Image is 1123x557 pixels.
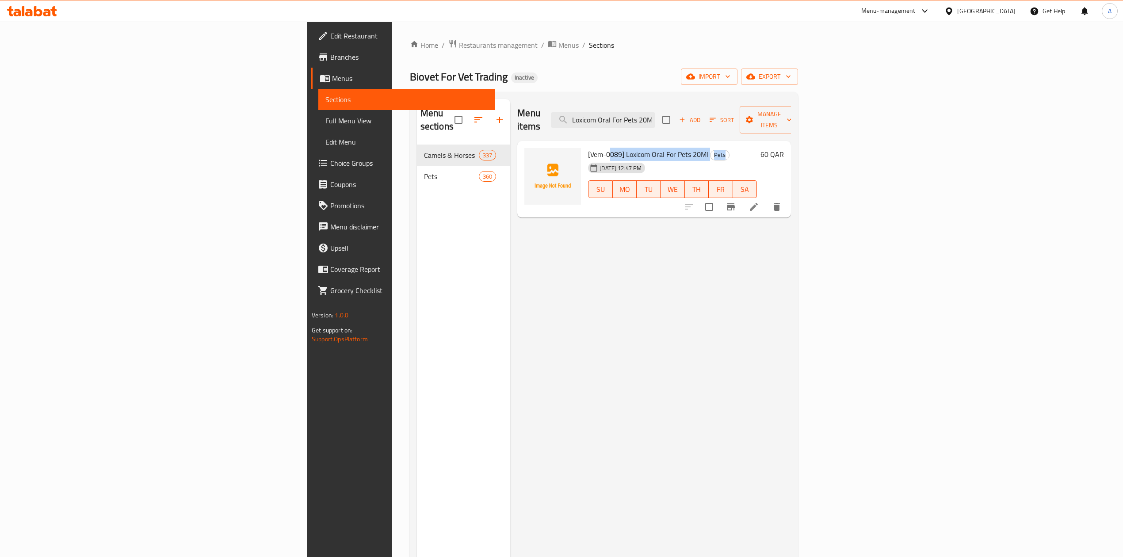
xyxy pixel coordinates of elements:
[637,180,661,198] button: TU
[616,183,633,196] span: MO
[468,109,489,130] span: Sort sections
[760,148,784,160] h6: 60 QAR
[424,171,479,182] span: Pets
[311,25,495,46] a: Edit Restaurant
[657,111,676,129] span: Select section
[311,280,495,301] a: Grocery Checklist
[613,180,637,198] button: MO
[688,183,705,196] span: TH
[311,68,495,89] a: Menus
[325,115,488,126] span: Full Menu View
[312,324,352,336] span: Get support on:
[704,113,740,127] span: Sort items
[479,150,496,160] div: items
[410,39,798,51] nav: breadcrumb
[640,183,657,196] span: TU
[688,71,730,82] span: import
[311,237,495,259] a: Upsell
[676,113,704,127] span: Add item
[748,71,791,82] span: export
[318,110,495,131] a: Full Menu View
[330,285,488,296] span: Grocery Checklist
[335,309,348,321] span: 1.0.0
[449,111,468,129] span: Select all sections
[592,183,609,196] span: SU
[479,171,496,182] div: items
[312,309,333,321] span: Version:
[524,148,581,205] img: [Vem-0089] Loxicom Oral For Pets 20Ml
[325,94,488,105] span: Sections
[588,148,708,161] span: [Vem-0089] Loxicom Oral For Pets 20Ml
[330,179,488,190] span: Coupons
[737,183,753,196] span: SA
[749,202,759,212] a: Edit menu item
[410,67,508,87] span: Biovet For Vet Trading
[551,112,655,128] input: search
[685,180,709,198] button: TH
[311,195,495,216] a: Promotions
[710,150,729,160] span: Pets
[548,39,579,51] a: Menus
[712,183,729,196] span: FR
[312,333,368,345] a: Support.OpsPlatform
[330,31,488,41] span: Edit Restaurant
[676,113,704,127] button: Add
[517,107,540,133] h2: Menu items
[325,137,488,147] span: Edit Menu
[957,6,1016,16] div: [GEOGRAPHIC_DATA]
[417,166,511,187] div: Pets360
[700,198,718,216] span: Select to update
[558,40,579,50] span: Menus
[709,180,733,198] button: FR
[424,150,479,160] span: Camels & Horses
[459,40,538,50] span: Restaurants management
[681,69,737,85] button: import
[678,115,702,125] span: Add
[417,141,511,191] nav: Menu sections
[417,145,511,166] div: Camels & Horses337
[582,40,585,50] li: /
[664,183,681,196] span: WE
[511,74,538,81] span: Inactive
[311,216,495,237] a: Menu disclaimer
[740,106,799,134] button: Manage items
[541,40,544,50] li: /
[330,200,488,211] span: Promotions
[661,180,684,198] button: WE
[330,52,488,62] span: Branches
[330,158,488,168] span: Choice Groups
[720,196,741,217] button: Branch-specific-item
[766,196,787,217] button: delete
[318,89,495,110] a: Sections
[861,6,916,16] div: Menu-management
[707,113,736,127] button: Sort
[741,69,798,85] button: export
[747,109,792,131] span: Manage items
[330,264,488,275] span: Coverage Report
[588,180,612,198] button: SU
[311,259,495,280] a: Coverage Report
[733,180,757,198] button: SA
[710,115,734,125] span: Sort
[596,164,645,172] span: [DATE] 12:47 PM
[1108,6,1112,16] span: A
[330,243,488,253] span: Upsell
[311,174,495,195] a: Coupons
[589,40,614,50] span: Sections
[511,72,538,83] div: Inactive
[311,153,495,174] a: Choice Groups
[489,109,510,130] button: Add section
[318,131,495,153] a: Edit Menu
[479,172,496,181] span: 360
[479,151,496,160] span: 337
[332,73,488,84] span: Menus
[311,46,495,68] a: Branches
[330,221,488,232] span: Menu disclaimer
